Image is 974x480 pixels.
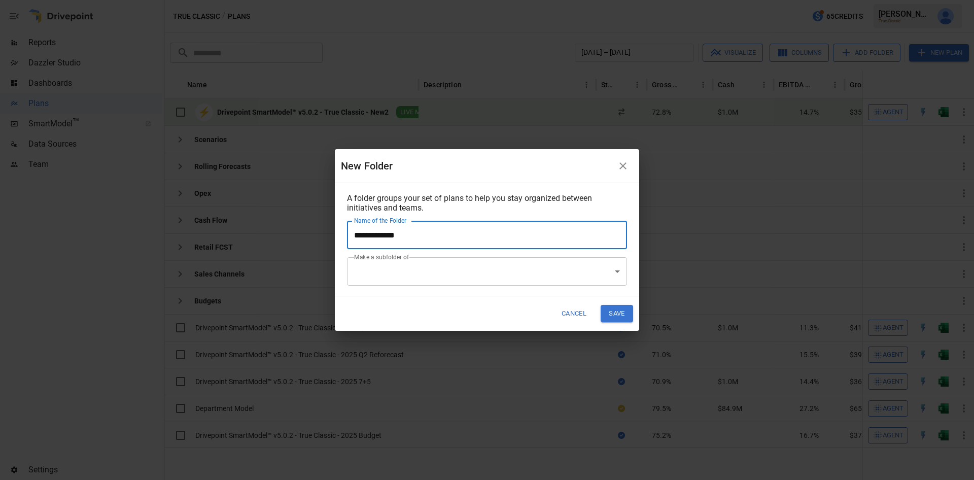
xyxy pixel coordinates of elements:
label: Name of the Folder [354,216,406,225]
button: Save [601,305,633,322]
button: Cancel [555,305,593,322]
span: A folder groups your set of plans to help you stay organized between initiatives and teams. [347,193,592,213]
div: New Folder [341,158,613,174]
label: Make a subfolder of [354,253,409,261]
